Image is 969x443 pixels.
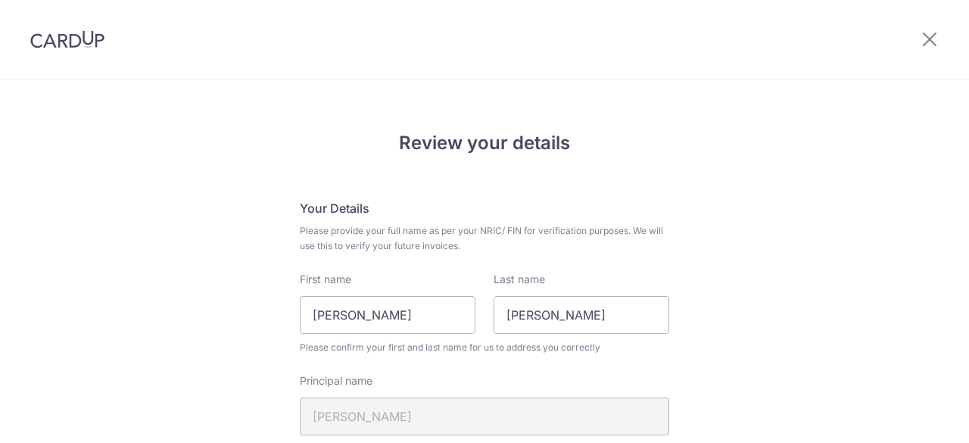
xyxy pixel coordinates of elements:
span: Please confirm your first and last name for us to address you correctly [300,340,669,355]
span: Please provide your full name as per your NRIC/ FIN for verification purposes. We will use this t... [300,223,669,254]
label: Principal name [300,373,372,388]
label: Last name [494,272,545,287]
label: First name [300,272,351,287]
input: First Name [300,296,475,334]
img: CardUp [30,30,104,48]
h4: Review your details [300,129,669,157]
h5: Your Details [300,199,669,217]
input: Last name [494,296,669,334]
